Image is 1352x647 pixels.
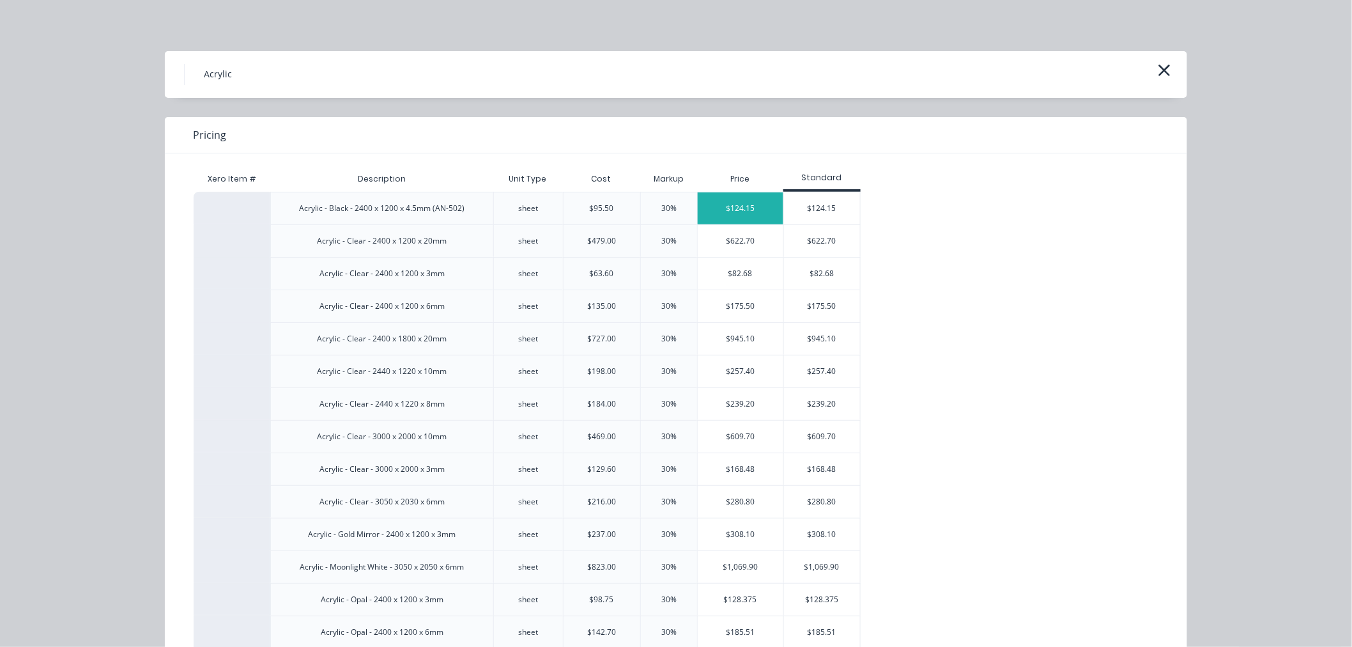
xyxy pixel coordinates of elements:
div: $280.80 [784,486,861,518]
div: Description [348,163,416,195]
div: 30% [661,594,677,605]
div: 30% [661,561,677,573]
div: Standard [783,172,861,183]
div: $609.70 [698,421,783,453]
div: Xero Item # [194,166,270,192]
div: Acrylic - Clear - 3000 x 2000 x 10mm [318,431,447,442]
div: Acrylic - Opal - 2400 x 1200 x 6mm [321,627,443,638]
div: $945.10 [698,323,783,355]
div: $823.00 [587,561,616,573]
div: Acrylic - Black - 2400 x 1200 x 4.5mm (AN-502) [300,203,465,214]
div: $257.40 [784,355,861,387]
div: $129.60 [587,464,616,475]
div: 30% [661,333,677,345]
div: sheet [518,333,538,345]
div: 30% [661,398,677,410]
div: $184.00 [587,398,616,410]
div: $308.10 [784,518,861,550]
div: $128.375 [784,584,861,616]
div: $175.50 [784,290,861,322]
div: $142.70 [587,627,616,638]
div: Unit Type [499,163,557,195]
div: $622.70 [698,225,783,257]
div: $1,069.90 [698,551,783,583]
div: $175.50 [698,290,783,322]
div: $257.40 [698,355,783,387]
div: 30% [661,366,677,377]
div: $198.00 [587,366,616,377]
div: sheet [518,529,538,540]
div: 30% [661,268,677,279]
div: sheet [518,398,538,410]
div: Acrylic - Clear - 3050 x 2030 x 6mm [319,496,445,508]
div: $168.48 [784,453,861,485]
div: Acrylic - Clear - 2400 x 1200 x 3mm [319,268,445,279]
div: Acrylic - Clear - 2440 x 1220 x 8mm [319,398,445,410]
div: $308.10 [698,518,783,550]
div: $469.00 [587,431,616,442]
span: Pricing [193,127,226,143]
div: $479.00 [587,235,616,247]
div: Acrylic - Opal - 2400 x 1200 x 3mm [321,594,443,605]
div: sheet [518,464,538,475]
div: 30% [661,300,677,312]
div: 30% [661,464,677,475]
div: Acrylic - Moonlight White - 3050 x 2050 x 6mm [300,561,465,573]
div: sheet [518,431,538,442]
div: Acrylic - Clear - 2400 x 1200 x 20mm [318,235,447,247]
div: $63.60 [590,268,614,279]
div: Acrylic - Clear - 3000 x 2000 x 3mm [319,464,445,475]
div: 30% [661,203,677,214]
div: Cost [563,166,641,192]
div: $168.48 [698,453,783,485]
h4: Acrylic [184,64,251,85]
div: $216.00 [587,496,616,508]
div: $239.20 [784,388,861,420]
div: Acrylic - Clear - 2400 x 1200 x 6mm [319,300,445,312]
div: $239.20 [698,388,783,420]
div: $82.68 [784,258,861,290]
div: $98.75 [590,594,614,605]
div: sheet [518,203,538,214]
div: sheet [518,366,538,377]
div: $128.375 [698,584,783,616]
div: sheet [518,496,538,508]
div: $135.00 [587,300,616,312]
div: $727.00 [587,333,616,345]
div: $82.68 [698,258,783,290]
div: Price [697,166,783,192]
div: $609.70 [784,421,861,453]
div: $280.80 [698,486,783,518]
div: sheet [518,594,538,605]
div: Acrylic - Clear - 2400 x 1800 x 20mm [318,333,447,345]
div: $237.00 [587,529,616,540]
div: $124.15 [698,192,783,224]
div: 30% [661,431,677,442]
div: $622.70 [784,225,861,257]
div: $124.15 [784,192,861,224]
div: Acrylic - Gold Mirror - 2400 x 1200 x 3mm [309,529,456,540]
div: Markup [640,166,697,192]
div: 30% [661,235,677,247]
div: 30% [661,496,677,508]
div: $1,069.90 [784,551,861,583]
div: sheet [518,268,538,279]
div: sheet [518,300,538,312]
div: sheet [518,235,538,247]
div: sheet [518,561,538,573]
div: $95.50 [590,203,614,214]
div: Acrylic - Clear - 2440 x 1220 x 10mm [318,366,447,377]
div: sheet [518,627,538,638]
div: 30% [661,529,677,540]
div: 30% [661,627,677,638]
div: $945.10 [784,323,861,355]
